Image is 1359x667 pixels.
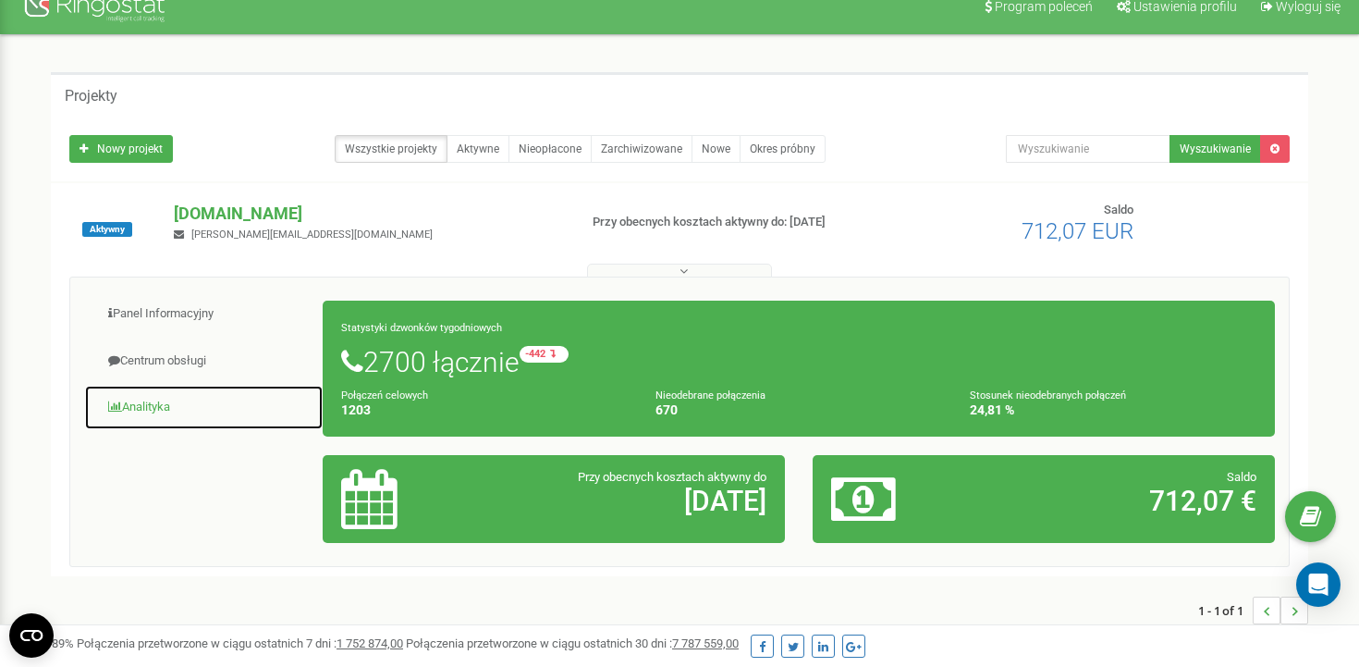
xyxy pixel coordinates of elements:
p: Przy obecnych kosztach aktywny do: [DATE] [593,214,877,231]
button: Open CMP widget [9,613,54,658]
span: Aktywny [82,222,132,237]
h4: 24,81 % [970,403,1256,417]
nav: ... [1198,578,1308,643]
u: 7 787 559,00 [672,636,739,650]
h2: 712,07 € [982,486,1256,516]
h4: 1203 [341,403,628,417]
small: Połączeń celowych [341,389,428,401]
a: Aktywne [447,135,509,163]
input: Wyszukiwanie [1006,135,1171,163]
u: 1 752 874,00 [337,636,403,650]
h2: [DATE] [492,486,766,516]
h4: 670 [655,403,942,417]
span: Połączenia przetworzone w ciągu ostatnich 30 dni : [406,636,739,650]
span: Saldo [1104,203,1133,216]
a: Wszystkie projekty [335,135,447,163]
small: Nieodebrane połączenia [655,389,765,401]
small: Stosunek nieodebranych połączeń [970,389,1126,401]
small: -442 [520,346,569,363]
div: Open Intercom Messenger [1296,562,1341,607]
a: Panel Informacyjny [84,291,324,337]
small: Statystyki dzwonków tygodniowych [341,322,502,334]
a: Nowy projekt [69,135,173,163]
span: 1 - 1 of 1 [1198,597,1253,624]
a: Okres próbny [740,135,826,163]
span: Saldo [1227,470,1256,484]
button: Wyszukiwanie [1169,135,1261,163]
a: Zarchiwizowane [591,135,692,163]
h1: 2700 łącznie [341,346,1256,377]
span: [PERSON_NAME][EMAIL_ADDRESS][DOMAIN_NAME] [191,229,433,241]
span: Połączenia przetworzone w ciągu ostatnich 7 dni : [77,636,403,650]
a: Centrum obsługi [84,339,324,384]
a: Analityka [84,385,324,430]
a: Nowe [692,135,741,163]
span: Przy obecnych kosztach aktywny do [578,470,766,484]
span: 712,07 EUR [1022,218,1133,244]
a: Nieopłacone [508,135,592,163]
p: [DOMAIN_NAME] [174,202,562,226]
h5: Projekty [65,88,117,105]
